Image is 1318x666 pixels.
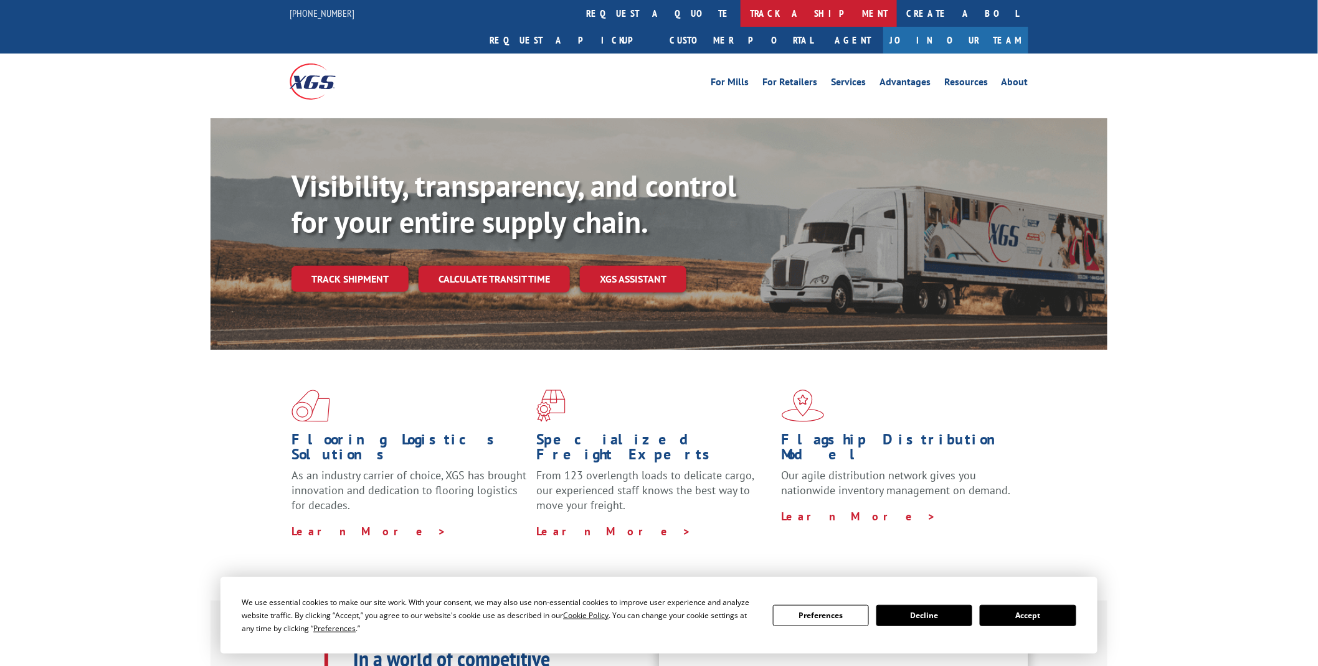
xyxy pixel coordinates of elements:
[292,166,736,241] b: Visibility, transparency, and control for your entire supply chain.
[762,77,817,91] a: For Retailers
[536,468,772,523] p: From 123 overlength loads to delicate cargo, our experienced staff knows the best way to move you...
[563,610,609,621] span: Cookie Policy
[480,27,660,54] a: Request a pickup
[220,577,1098,654] div: Cookie Consent Prompt
[419,266,570,293] a: Calculate transit time
[883,27,1028,54] a: Join Our Team
[242,596,757,635] div: We use essential cookies to make our site work. With your consent, we may also use non-essential ...
[290,7,354,19] a: [PHONE_NUMBER]
[782,468,1011,497] span: Our agile distribution network gives you nationwide inventory management on demand.
[536,390,566,422] img: xgs-icon-focused-on-flooring-red
[980,605,1076,626] button: Accept
[773,605,869,626] button: Preferences
[580,266,686,293] a: XGS ASSISTANT
[822,27,883,54] a: Agent
[782,390,825,422] img: xgs-icon-flagship-distribution-model-red
[879,77,931,91] a: Advantages
[292,266,409,292] a: Track shipment
[292,390,330,422] img: xgs-icon-total-supply-chain-intelligence-red
[782,432,1017,468] h1: Flagship Distribution Model
[782,509,937,523] a: Learn More >
[313,623,356,634] span: Preferences
[1002,77,1028,91] a: About
[944,77,988,91] a: Resources
[711,77,749,91] a: For Mills
[831,77,866,91] a: Services
[876,605,972,626] button: Decline
[292,524,447,538] a: Learn More >
[292,432,527,468] h1: Flooring Logistics Solutions
[536,524,691,538] a: Learn More >
[292,468,526,512] span: As an industry carrier of choice, XGS has brought innovation and dedication to flooring logistics...
[536,432,772,468] h1: Specialized Freight Experts
[660,27,822,54] a: Customer Portal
